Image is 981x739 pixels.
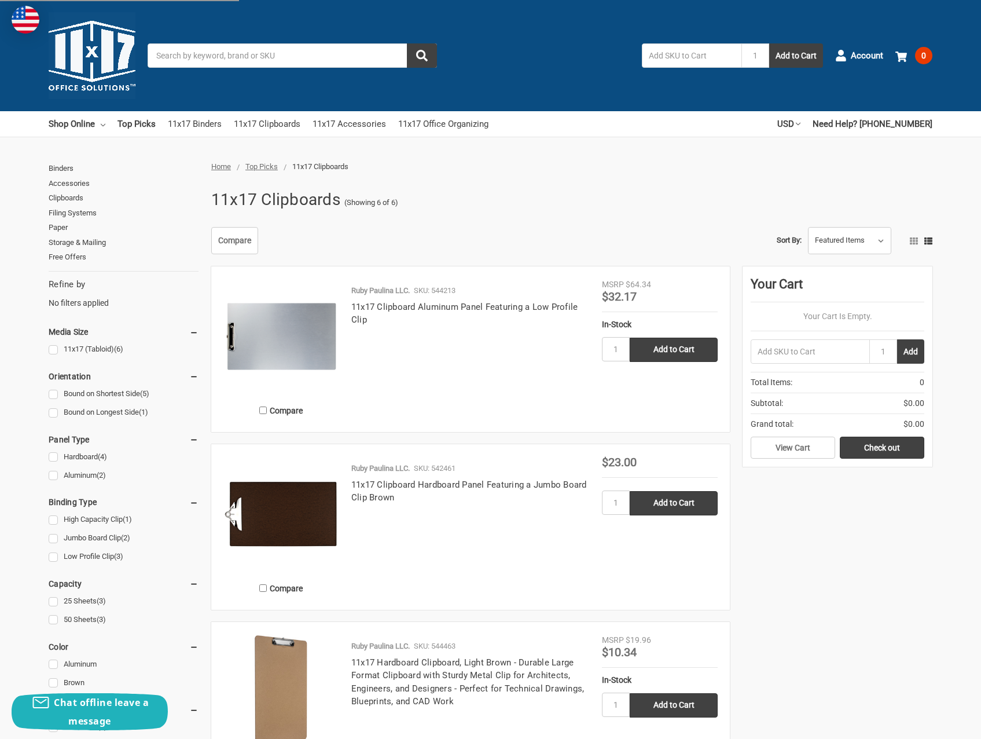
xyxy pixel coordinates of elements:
span: 0 [915,47,932,64]
img: 11x17 Clipboard Aluminum Panel Featuring a Low Profile Clip [223,279,339,394]
a: Filing Systems [49,206,199,221]
span: (4) [98,452,107,461]
div: Your Cart [751,275,924,302]
span: (3) [114,552,123,561]
h1: 11x17 Clipboards [211,185,340,215]
span: (Showing 6 of 6) [344,197,398,208]
a: Bound on Shortest Side [49,386,199,402]
span: (2) [121,533,130,542]
a: 11x17 Hardboard Clipboard, Light Brown - Durable Large Format Clipboard with Sturdy Metal Clip fo... [351,657,585,707]
div: In-Stock [602,319,718,331]
label: Compare [223,401,339,420]
a: Compare [211,227,258,255]
a: 50 Sheets [49,612,199,628]
a: Account [835,41,883,71]
h5: Panel Type [49,433,199,447]
p: Your Cart Is Empty. [751,310,924,323]
a: View Cart [751,437,835,459]
p: Ruby Paulina LLC. [351,641,410,652]
h5: Color [49,640,199,654]
a: 11x17 Clipboard Aluminum Panel Featuring a Low Profile Clip [351,302,578,325]
a: Top Picks [245,162,278,171]
p: SKU: 544463 [414,641,455,652]
p: Ruby Paulina LLC. [351,285,410,297]
span: (5) [140,389,149,398]
span: $32.17 [602,290,637,303]
a: Top Picks [117,111,156,137]
img: duty and tax information for United States [12,6,39,34]
input: Compare [259,407,267,414]
a: 0 [895,41,932,71]
a: Accessories [49,176,199,191]
button: Chat offline leave a message [12,693,168,730]
span: Chat offline leave a message [54,696,149,727]
span: Subtotal: [751,397,783,409]
a: High Capacity Clip [49,512,199,528]
span: Total Items: [751,376,792,389]
a: Storage & Mailing [49,235,199,250]
a: Aluminum [49,468,199,484]
span: 11x17 Clipboards [292,162,348,171]
input: Add to Cart [630,338,718,362]
h5: Media Size [49,325,199,339]
div: MSRP [602,634,624,646]
span: $0.00 [903,397,924,409]
div: MSRP [602,279,624,291]
a: Binders [49,161,199,176]
span: $10.34 [602,645,637,659]
a: Free Offers [49,250,199,265]
div: No filters applied [49,278,199,309]
span: 0 [920,376,924,389]
a: 11x17 Clipboards [234,111,300,137]
h5: Orientation [49,370,199,383]
span: $64.34 [626,280,651,289]
a: 11x17 Clipboard Hardboard Panel Featuring a Jumbo Board Clip Brown [351,480,587,503]
span: (1) [139,408,148,416]
h5: Binding Type [49,495,199,509]
button: Add [897,339,924,364]
input: Add to Cart [630,693,718,718]
span: (6) [114,345,123,353]
p: Ruby Paulina LLC. [351,463,410,474]
h5: Refine by [49,278,199,291]
span: (2) [97,471,106,480]
span: (3) [97,615,106,624]
a: USD [777,111,800,137]
button: Add to Cart [769,43,823,68]
a: Paper [49,220,199,235]
a: Jumbo Board Clip [49,531,199,546]
a: Home [211,162,231,171]
p: SKU: 544213 [414,285,455,297]
span: $19.96 [626,635,651,645]
input: Add to Cart [630,491,718,515]
a: 25 Sheets [49,594,199,609]
input: Search by keyword, brand or SKU [148,43,437,68]
input: Add SKU to Cart [751,339,869,364]
span: Grand total: [751,418,793,430]
input: Compare [259,584,267,592]
p: SKU: 542461 [414,463,455,474]
div: In-Stock [602,674,718,686]
input: Add SKU to Cart [642,43,741,68]
span: $23.00 [602,455,637,469]
label: Sort By: [777,232,802,249]
h5: Capacity [49,577,199,591]
img: 11x17.com [49,12,135,99]
a: Low Profile Clip [49,549,199,565]
a: Hardboard [49,449,199,465]
span: Account [851,49,883,63]
a: 11x17 Binders [168,111,222,137]
a: Bound on Longest Side [49,405,199,420]
label: Compare [223,579,339,598]
img: 11x17 Clipboard Hardboard Panel Featuring a Jumbo Board Clip Brown [223,456,339,572]
a: 11x17 (Tabloid) [49,342,199,357]
a: Clipboards [49,191,199,206]
a: Check out [840,437,924,459]
a: Shop Online [49,111,105,137]
span: $0.00 [903,418,924,430]
a: Brown [49,675,199,691]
